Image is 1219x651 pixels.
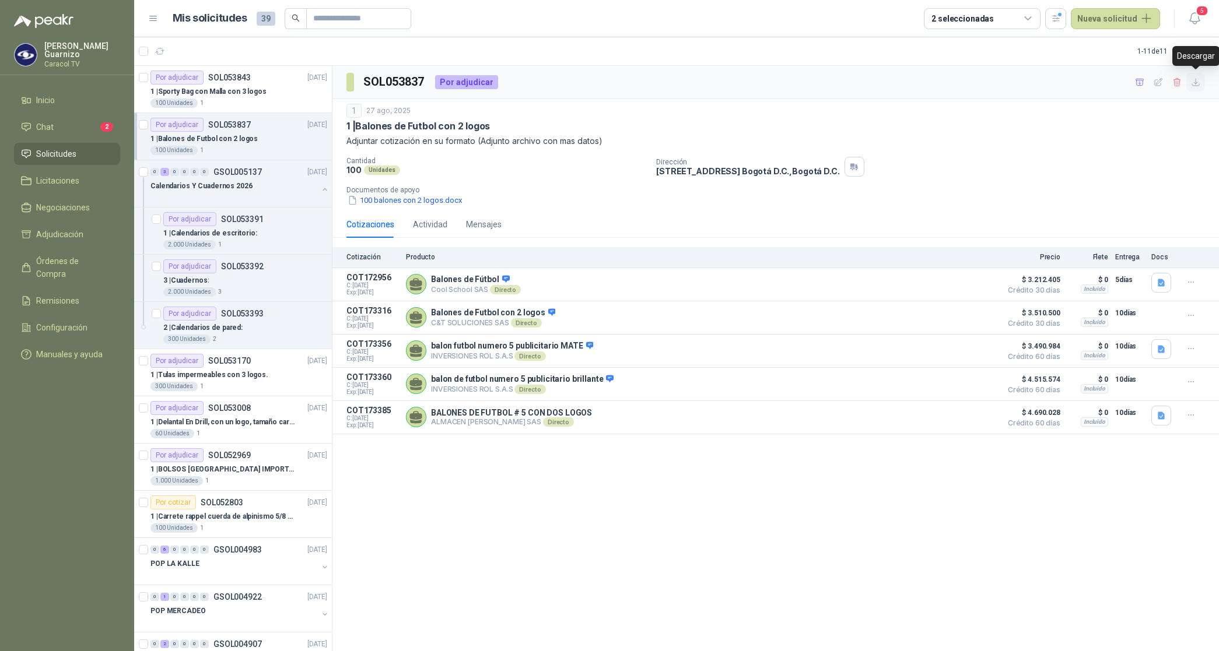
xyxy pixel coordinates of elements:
div: 0 [180,593,189,601]
p: SOL053843 [208,73,251,82]
span: Exp: [DATE] [346,422,399,429]
p: 10 días [1115,406,1144,420]
span: Crédito 60 días [1002,386,1060,393]
div: Por adjudicar [150,118,204,132]
p: 1 | Carrete rappel cuerda de alpinismo 5/8 negra 16mm [150,511,296,522]
div: 0 [150,593,159,601]
div: Cotizaciones [346,218,394,231]
button: Nueva solicitud [1071,8,1160,29]
span: Manuales y ayuda [36,348,103,361]
div: 0 [170,640,179,648]
p: 10 días [1115,306,1144,320]
div: Directo [490,285,521,294]
span: C: [DATE] [346,282,399,289]
div: Incluido [1081,318,1108,327]
p: $ 0 [1067,372,1108,386]
p: 3 [218,287,222,297]
button: 5 [1184,8,1205,29]
span: $ 4.690.028 [1002,406,1060,420]
div: Directo [543,417,574,427]
p: 1 [205,476,209,485]
a: Órdenes de Compra [14,250,120,285]
div: Por adjudicar [163,307,216,321]
div: 0 [200,593,209,601]
span: 39 [257,12,275,26]
div: 0 [200,168,209,176]
div: 0 [200,546,209,554]
p: COT173360 [346,372,399,382]
a: Por adjudicarSOL053837[DATE] 1 |Balones de Futbol con 2 logos100 Unidades1 [134,113,332,160]
p: Producto [406,253,995,261]
p: SOL053170 [208,357,251,365]
div: 0 [150,168,159,176]
p: INVERSIONES ROL S.A.S [431,351,593,361]
p: SOL053391 [221,215,264,223]
p: 10 días [1115,339,1144,353]
h1: Mis solicitudes [173,10,247,27]
div: 0 [200,640,209,648]
div: Actividad [413,218,447,231]
a: Manuales y ayuda [14,343,120,365]
p: SOL053008 [208,404,251,412]
div: 0 [170,168,179,176]
div: 100 Unidades [150,146,198,155]
p: GSOL004983 [213,546,262,554]
span: Inicio [36,94,55,107]
p: [DATE] [307,403,327,414]
div: 100 Unidades [150,98,198,108]
a: Chat2 [14,116,120,138]
div: 0 [190,168,199,176]
span: Chat [36,121,54,133]
span: Crédito 60 días [1002,353,1060,360]
img: Company Logo [15,44,37,66]
p: 1 | Sporty Bag con Malla con 3 logos [150,86,267,97]
div: Directo [514,351,545,361]
p: SOL052969 [208,451,251,459]
div: 0 [150,640,159,648]
p: 1 [200,98,204,108]
a: Remisiones [14,290,120,312]
p: Balones de Fútbol [431,275,521,285]
div: Incluido [1081,384,1108,393]
p: Balones de Futbol con 2 logos [431,308,555,318]
div: 1 [160,593,169,601]
span: Exp: [DATE] [346,322,399,329]
div: 2.000 Unidades [163,240,216,249]
div: 300 Unidades [163,335,211,344]
div: 300 Unidades [150,382,198,391]
p: Docs [1151,253,1175,261]
div: 3 [160,168,169,176]
div: 60 Unidades [150,429,194,438]
div: 2.000 Unidades [163,287,216,297]
span: Crédito 60 días [1002,420,1060,427]
p: 1 | Balones de Futbol con 2 logos [346,120,490,132]
p: balon de futbol numero 5 publicitario brillante [431,374,614,385]
p: Adjuntar cotización en su formato (Adjunto archivo con mas datos) [346,135,1205,147]
a: Por adjudicarSOL053008[DATE] 1 |Delantal En Drill, con un logo, tamaño carta 1 tinta (Se envia en... [134,396,332,444]
p: Caracol TV [44,61,120,68]
div: Directo [514,385,545,394]
p: POP MERCADEO [150,606,206,617]
p: [PERSON_NAME] Guarnizo [44,42,120,58]
p: Documentos de apoyo [346,186,1214,194]
p: [DATE] [307,450,327,461]
p: 3 | Cuadernos: [163,275,209,286]
span: Adjudicación [36,228,83,241]
p: SOL053392 [221,262,264,270]
a: Inicio [14,89,120,111]
div: 0 [150,546,159,554]
p: SOL052803 [201,498,243,506]
p: COT173385 [346,406,399,415]
span: Exp: [DATE] [346,389,399,396]
a: Negociaciones [14,196,120,219]
div: Por adjudicar [435,75,498,89]
p: COT173316 [346,306,399,315]
p: 1 | Tulas impermeables con 3 logos. [150,370,268,381]
div: Mensajes [466,218,502,231]
span: C: [DATE] [346,315,399,322]
p: GSOL004922 [213,593,262,601]
p: BALONES DE FUTBOL # 5 CON DOS LOGOS [431,408,592,417]
span: 5 [1196,5,1209,16]
p: POP LA KALLE [150,558,199,569]
p: Flete [1067,253,1108,261]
